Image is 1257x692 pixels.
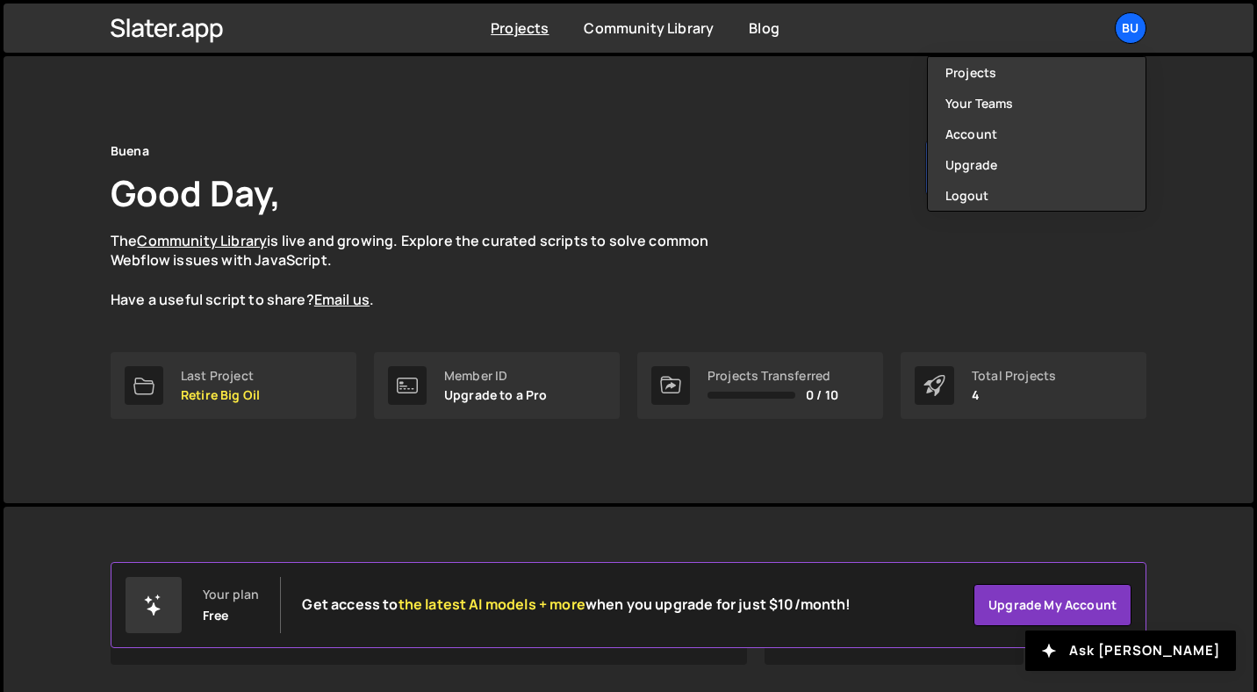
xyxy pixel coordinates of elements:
span: 0 / 10 [806,388,838,402]
button: Logout [928,180,1146,211]
a: Last Project Retire Big Oil [111,352,356,419]
span: the latest AI models + more [399,595,585,614]
div: Projects Transferred [708,369,838,383]
h1: Good Day, [111,169,281,217]
button: Ask [PERSON_NAME] [1025,631,1236,671]
div: Member ID [444,369,548,383]
a: Bu [1115,12,1146,44]
a: Projects [928,57,1146,88]
p: Upgrade to a Pro [444,388,548,402]
h2: Get access to when you upgrade for just $10/month! [302,596,851,613]
a: Community Library [137,231,267,250]
div: Total Projects [972,369,1056,383]
div: Buena [111,141,149,162]
p: The is live and growing. Explore the curated scripts to solve common Webflow issues with JavaScri... [111,231,743,310]
div: Your plan [203,587,259,602]
a: Projects [491,18,549,38]
a: Email us [314,290,370,309]
a: Community Library [584,18,714,38]
div: Last Project [181,369,260,383]
p: 4 [972,388,1056,402]
a: Blog [749,18,779,38]
div: Free [203,609,229,623]
a: Account [928,119,1146,149]
a: Upgrade my account [973,584,1131,626]
a: Your Teams [928,88,1146,119]
p: Retire Big Oil [181,388,260,402]
a: Upgrade [928,149,1146,180]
